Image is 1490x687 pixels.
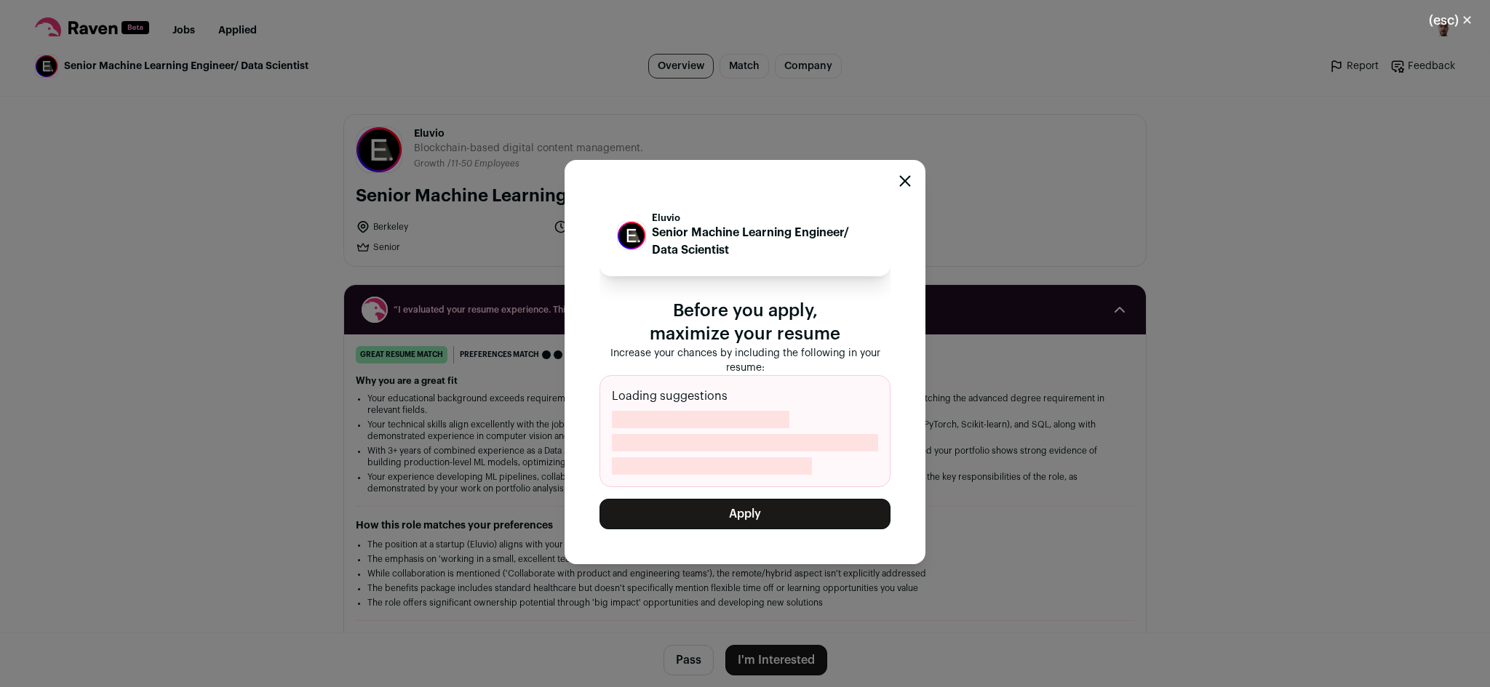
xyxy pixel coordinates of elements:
p: Before you apply, maximize your resume [599,300,891,346]
button: Apply [599,499,891,529]
img: 59c4f11fa7f3ca8a568e7e1ede56c64aa1e7f2359fe689223a28f490db47393c.png [618,222,645,249]
p: Senior Machine Learning Engineer/ Data Scientist [652,224,873,259]
div: Loading suggestions [599,375,891,487]
p: Eluvio [652,212,873,224]
button: Close modal [899,175,911,187]
button: Close modal [1411,4,1490,36]
p: Increase your chances by including the following in your resume: [599,346,891,375]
